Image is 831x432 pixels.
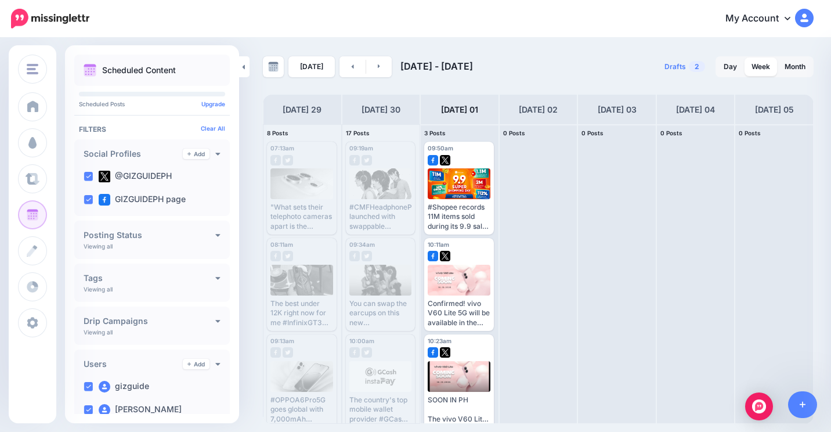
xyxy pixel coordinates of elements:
span: 07:13am [270,145,294,152]
h4: [DATE] 02 [519,103,558,117]
img: calendar-grey-darker.png [268,62,279,72]
p: Viewing all [84,286,113,293]
span: 09:19am [349,145,373,152]
span: 10:00am [349,337,374,344]
h4: Posting Status [84,231,215,239]
span: 10:23am [428,337,451,344]
a: Add [183,359,209,369]
p: Viewing all [84,243,113,250]
img: facebook-grey-square.png [349,155,360,165]
div: Open Intercom Messenger [745,393,773,420]
div: #Shopee records 11M items sold during its 9.9 sale with the help of livestream and affiliate netw... [428,203,490,231]
img: twitter-grey-square.png [283,155,293,165]
span: 3 Posts [424,129,446,136]
span: 09:50am [428,145,453,152]
a: Add [183,149,209,159]
span: 0 Posts [503,129,525,136]
h4: Tags [84,274,215,282]
span: 0 Posts [581,129,604,136]
img: twitter-grey-square.png [283,251,293,261]
img: twitter-square.png [440,155,450,165]
div: #OPPOA6Pro5G goes global with 7,000mAh battery, ultra-tough build, Dimensity 7300. Read here: [UR... [270,395,333,424]
img: facebook-grey-square.png [349,347,360,358]
div: #CMFHeadphonePro launched with swappable earcups, 40mm drivers, ANC, and LDAC. Read here: [URL][D... [349,203,412,231]
h4: Drip Campaigns [84,317,215,325]
h4: [DATE] 04 [676,103,715,117]
img: facebook-grey-square.png [270,155,281,165]
img: facebook-grey-square.png [270,251,281,261]
img: twitter-square.png [440,251,450,261]
div: The country's top mobile wallet provider #GCash, announced that it will be using InstaPay for cas... [349,395,412,424]
label: @GIZGUIDEPH [99,171,172,182]
h4: Social Profiles [84,150,183,158]
img: calendar.png [84,64,96,77]
img: twitter-grey-square.png [283,347,293,358]
a: Week [745,57,777,76]
a: Month [778,57,812,76]
h4: Users [84,360,183,368]
label: gizguide [99,381,149,393]
a: Drafts2 [657,56,712,77]
span: 8 Posts [267,129,288,136]
span: 09:13am [270,337,294,344]
span: 09:34am [349,241,375,248]
span: Drafts [664,63,686,70]
img: twitter-grey-square.png [362,155,372,165]
div: You can swap the earcups on this new #CMFHeadphonePro. Read here: [URL][DOMAIN_NAME] [349,299,412,327]
span: 2 [689,61,705,72]
span: 0 Posts [660,129,682,136]
span: 08:11am [270,241,293,248]
p: Scheduled Content [102,66,176,74]
img: facebook-square.png [428,347,438,358]
span: 17 Posts [346,129,370,136]
img: facebook-grey-square.png [349,251,360,261]
a: My Account [714,5,814,33]
div: "What sets their telephoto cameras apart is the industry-first telephoto flash, the brightest in ... [270,203,333,231]
h4: [DATE] 01 [441,103,478,117]
h4: Filters [79,125,225,134]
span: [DATE] - [DATE] [400,60,473,72]
p: Scheduled Posts [79,101,225,107]
label: [PERSON_NAME] [99,404,182,416]
span: 0 Posts [739,129,761,136]
img: menu.png [27,64,38,74]
h4: [DATE] 30 [362,103,400,117]
img: Missinglettr [11,9,89,28]
img: facebook-square.png [99,194,110,206]
img: user_default_image_fb_thumb.png [99,381,110,393]
img: facebook-grey-square.png [270,347,281,358]
img: twitter-square.png [440,347,450,358]
p: Viewing all [84,329,113,336]
div: The best under 12K right now for me #InfinixGT30 Read here: [URL][DOMAIN_NAME] [270,299,333,327]
div: SOON IN PH The vivo V60 Lite is expected to feature the 4nm MediaTek Dimensity 7360 Turbo SoC and... [428,395,490,424]
div: Confirmed! vivo V60 Lite 5G will be available in the [GEOGRAPHIC_DATA] soon. Read here: [URL][DOM... [428,299,490,327]
a: Day [717,57,744,76]
h4: [DATE] 29 [283,103,321,117]
a: Upgrade [201,100,225,107]
img: twitter-square.png [99,171,110,182]
img: facebook-square.png [428,155,438,165]
span: 10:11am [428,241,449,248]
img: twitter-grey-square.png [362,251,372,261]
label: GIZGUIDEPH page [99,194,186,206]
img: twitter-grey-square.png [362,347,372,358]
h4: [DATE] 05 [755,103,794,117]
img: user_default_image_fb_thumb.png [99,404,110,416]
a: [DATE] [288,56,335,77]
h4: [DATE] 03 [598,103,637,117]
img: facebook-square.png [428,251,438,261]
a: Clear All [201,125,225,132]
